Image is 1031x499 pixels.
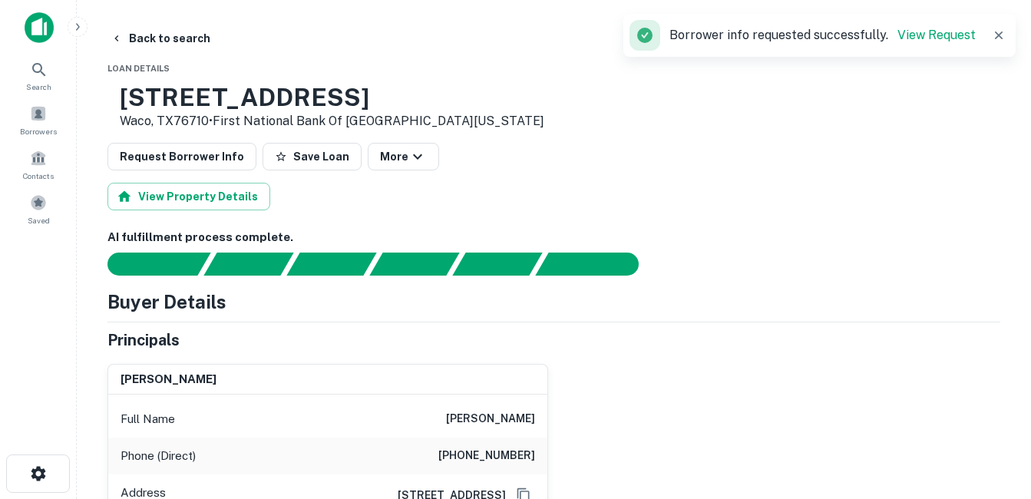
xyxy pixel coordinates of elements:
[107,329,180,352] h5: Principals
[121,371,216,388] h6: [PERSON_NAME]
[669,26,976,45] p: Borrower info requested successfully.
[954,376,1031,450] iframe: Chat Widget
[438,447,535,465] h6: [PHONE_NUMBER]
[107,64,170,73] span: Loan Details
[897,28,976,42] a: View Request
[369,253,459,276] div: Principals found, AI now looking for contact information...
[446,410,535,428] h6: [PERSON_NAME]
[452,253,542,276] div: Principals found, still searching for contact information. This may take time...
[263,143,362,170] button: Save Loan
[5,99,72,140] a: Borrowers
[26,81,51,93] span: Search
[23,170,54,182] span: Contacts
[89,253,204,276] div: Sending borrower request to AI...
[120,112,544,131] p: Waco, TX76710 •
[107,143,256,170] button: Request Borrower Info
[121,447,196,465] p: Phone (Direct)
[368,143,439,170] button: More
[286,253,376,276] div: Documents found, AI parsing details...
[121,410,175,428] p: Full Name
[536,253,657,276] div: AI fulfillment process complete.
[5,188,72,230] a: Saved
[107,229,1000,246] h6: AI fulfillment process complete.
[107,288,226,316] h4: Buyer Details
[20,125,57,137] span: Borrowers
[120,83,544,112] h3: [STREET_ADDRESS]
[28,214,50,226] span: Saved
[213,114,544,128] a: First National Bank Of [GEOGRAPHIC_DATA][US_STATE]
[5,144,72,185] a: Contacts
[5,55,72,96] a: Search
[107,183,270,210] button: View Property Details
[203,253,293,276] div: Your request is received and processing...
[25,12,54,43] img: capitalize-icon.png
[104,25,216,52] button: Back to search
